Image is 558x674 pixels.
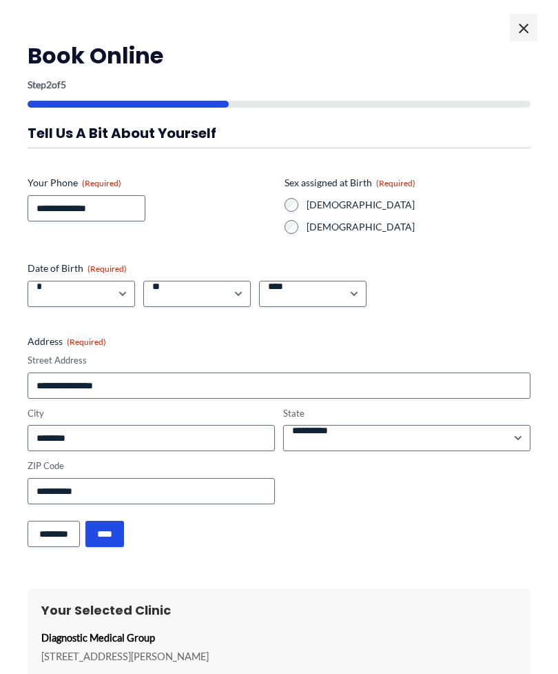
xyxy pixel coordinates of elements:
[28,459,275,473] label: ZIP Code
[87,264,127,274] span: (Required)
[28,176,273,190] label: Your Phone
[61,79,66,90] span: 5
[28,80,530,90] p: Step of
[28,41,530,70] h2: Book Online
[41,647,517,666] p: [STREET_ADDRESS][PERSON_NAME]
[28,407,275,420] label: City
[67,337,106,347] span: (Required)
[28,335,106,348] legend: Address
[285,176,415,190] legend: Sex assigned at Birth
[46,79,52,90] span: 2
[376,178,415,188] span: (Required)
[307,220,530,234] label: [DEMOGRAPHIC_DATA]
[28,354,530,367] label: Street Address
[283,407,530,420] label: State
[510,14,537,41] span: ×
[307,198,530,212] label: [DEMOGRAPHIC_DATA]
[28,124,530,142] h3: Tell us a bit about yourself
[28,261,127,275] legend: Date of Birth
[41,628,517,647] p: Diagnostic Medical Group
[82,178,121,188] span: (Required)
[41,602,517,618] h3: Your Selected Clinic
